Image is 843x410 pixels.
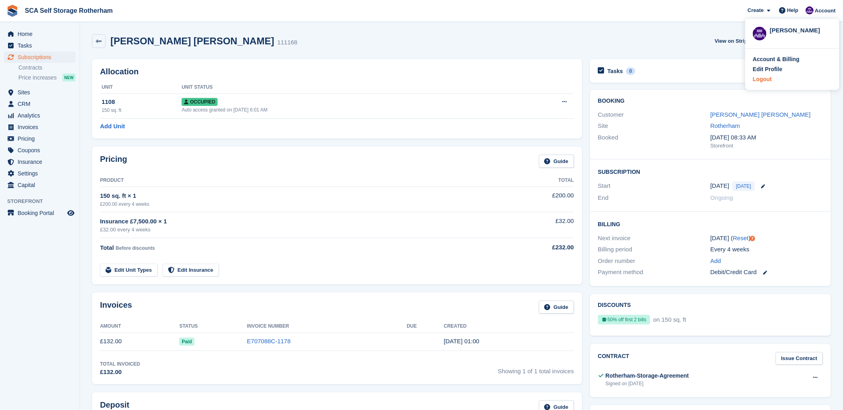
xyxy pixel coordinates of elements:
div: Signed on [DATE] [606,380,689,387]
a: Edit Insurance [162,264,219,277]
div: 50% off first 2 bills [598,315,650,324]
div: Every 4 weeks [711,245,823,254]
div: Customer [598,110,711,119]
span: View on Stripe [715,37,751,45]
div: £32.00 every 4 weeks [100,226,501,234]
span: Storefront [7,197,80,205]
h2: Invoices [100,301,132,314]
div: Rotherham-Storage-Agreement [606,372,689,380]
span: Create [748,6,764,14]
span: Total [100,244,114,251]
th: Total [501,174,574,187]
div: End [598,193,711,203]
a: menu [4,110,76,121]
a: E707088C-1178 [247,338,290,344]
td: £200.00 [501,187,574,212]
a: Logout [753,75,832,84]
a: Guide [539,301,574,314]
a: Price increases NEW [18,73,76,82]
span: Home [18,28,66,40]
div: Next invoice [598,234,711,243]
span: Booking Portal [18,207,66,219]
a: SCA Self Storage Rotherham [22,4,116,17]
h2: Booking [598,98,823,104]
div: Order number [598,257,711,266]
span: Settings [18,168,66,179]
div: Site [598,121,711,131]
div: Debit/Credit Card [711,268,823,277]
div: Edit Profile [753,65,783,74]
span: Account [815,7,836,15]
a: menu [4,121,76,133]
div: Insurance £7,500.00 × 1 [100,217,501,226]
h2: Allocation [100,67,574,76]
a: menu [4,87,76,98]
a: menu [4,28,76,40]
h2: Billing [598,220,823,228]
span: Subscriptions [18,52,66,63]
a: Add Unit [100,122,125,131]
a: menu [4,40,76,51]
time: 2025-10-02 00:00:28 UTC [444,338,479,344]
th: Status [179,320,247,333]
h2: Pricing [100,155,127,168]
div: £232.00 [501,243,574,252]
div: 150 sq. ft × 1 [100,191,501,201]
a: menu [4,145,76,156]
img: stora-icon-8386f47178a22dfd0bd8f6a31ec36ba5ce8667c1dd55bd0f319d3a0aa187defe.svg [6,5,18,17]
th: Created [444,320,574,333]
span: Insurance [18,156,66,167]
div: Total Invoiced [100,360,140,368]
div: NEW [62,74,76,82]
span: Occupied [182,98,218,106]
th: Due [407,320,444,333]
a: Contracts [18,64,76,72]
div: £132.00 [100,368,140,377]
h2: Contract [598,352,630,365]
span: on 150 sq. ft [652,316,687,323]
a: Edit Unit Types [100,264,158,277]
div: £200.00 every 4 weeks [100,201,501,208]
a: Preview store [66,208,76,218]
div: Start [598,181,711,191]
td: £32.00 [501,212,574,238]
a: menu [4,207,76,219]
div: Tooltip anchor [749,235,756,242]
div: 1108 [102,98,182,107]
div: Billing period [598,245,711,254]
span: Coupons [18,145,66,156]
div: Booked [598,133,711,150]
span: Showing 1 of 1 total invoices [498,360,574,377]
div: Account & Billing [753,55,800,64]
h2: Tasks [608,68,623,75]
th: Amount [100,320,179,333]
a: menu [4,179,76,191]
div: Payment method [598,268,711,277]
span: Pricing [18,133,66,144]
span: Paid [179,338,194,346]
h2: [PERSON_NAME] [PERSON_NAME] [110,36,274,46]
a: menu [4,98,76,109]
div: [DATE] 08:33 AM [711,133,823,142]
a: menu [4,168,76,179]
a: menu [4,133,76,144]
img: Kelly Neesham [806,6,814,14]
th: Unit Status [182,81,510,94]
a: Edit Profile [753,65,832,74]
a: Issue Contract [776,352,823,365]
th: Product [100,174,501,187]
time: 2025-10-02 00:00:00 UTC [711,181,729,191]
span: Invoices [18,121,66,133]
a: menu [4,156,76,167]
td: £132.00 [100,332,179,350]
div: [PERSON_NAME] [770,26,832,33]
span: Before discounts [116,245,155,251]
h2: Discounts [598,302,823,308]
a: Account & Billing [753,55,832,64]
a: Reset [733,235,749,241]
th: Unit [100,81,182,94]
a: [PERSON_NAME] [PERSON_NAME] [711,111,811,118]
span: Price increases [18,74,57,82]
div: 0 [626,68,635,75]
span: CRM [18,98,66,109]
